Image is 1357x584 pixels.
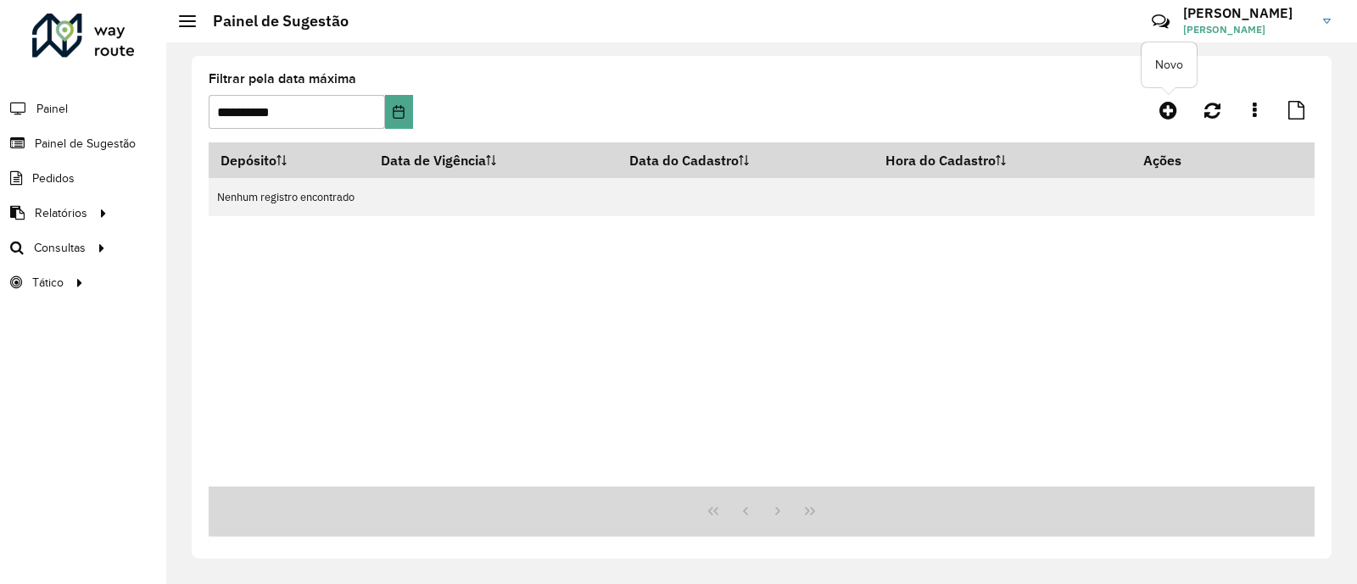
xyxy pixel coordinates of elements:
[209,69,356,89] label: Filtrar pela data máxima
[35,135,136,153] span: Painel de Sugestão
[36,100,68,118] span: Painel
[874,142,1131,178] th: Hora do Cadastro
[1183,22,1310,37] span: [PERSON_NAME]
[1183,5,1310,21] h3: [PERSON_NAME]
[32,170,75,187] span: Pedidos
[196,12,349,31] h2: Painel de Sugestão
[1142,42,1197,87] div: Novo
[35,204,87,222] span: Relatórios
[209,178,1315,216] td: Nenhum registro encontrado
[385,95,412,129] button: Choose Date
[1142,3,1179,40] a: Contato Rápido
[209,142,369,178] th: Depósito
[617,142,874,178] th: Data do Cadastro
[32,274,64,292] span: Tático
[369,142,617,178] th: Data de Vigência
[1131,142,1233,178] th: Ações
[34,239,86,257] span: Consultas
